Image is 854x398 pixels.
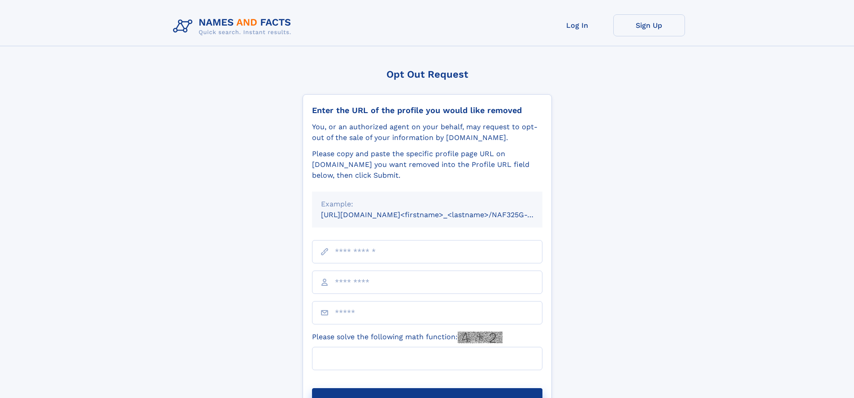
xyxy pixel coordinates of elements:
[542,14,613,36] a: Log In
[312,105,542,115] div: Enter the URL of the profile you would like removed
[613,14,685,36] a: Sign Up
[312,122,542,143] div: You, or an authorized agent on your behalf, may request to opt-out of the sale of your informatio...
[303,69,552,80] div: Opt Out Request
[321,199,533,210] div: Example:
[169,14,299,39] img: Logo Names and Facts
[312,332,503,343] label: Please solve the following math function:
[312,149,542,181] div: Please copy and paste the specific profile page URL on [DOMAIN_NAME] you want removed into the Pr...
[321,210,559,219] small: [URL][DOMAIN_NAME]<firstname>_<lastname>/NAF325G-xxxxxxxx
